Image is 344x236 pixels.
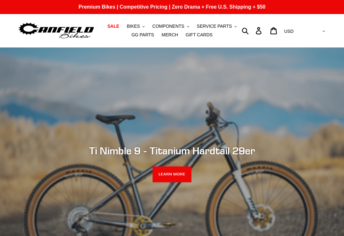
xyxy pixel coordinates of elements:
[18,145,326,157] h2: Ti Nimble 9 - Titanium Hardtail 29er
[104,22,122,31] a: SALE
[107,24,119,29] span: SALE
[18,21,95,41] img: Canfield Bikes
[197,24,232,29] span: SERVICE PARTS
[186,32,213,38] span: GIFT CARDS
[183,31,216,39] a: GIFT CARDS
[128,31,157,39] a: GG PARTS
[162,32,178,38] span: MERCH
[124,22,148,31] button: BIKES
[149,22,192,31] button: COMPONENTS
[132,32,154,38] span: GG PARTS
[153,166,192,182] a: LEARN MORE
[127,24,140,29] span: BIKES
[194,22,240,31] button: SERVICE PARTS
[159,31,181,39] a: MERCH
[152,24,184,29] span: COMPONENTS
